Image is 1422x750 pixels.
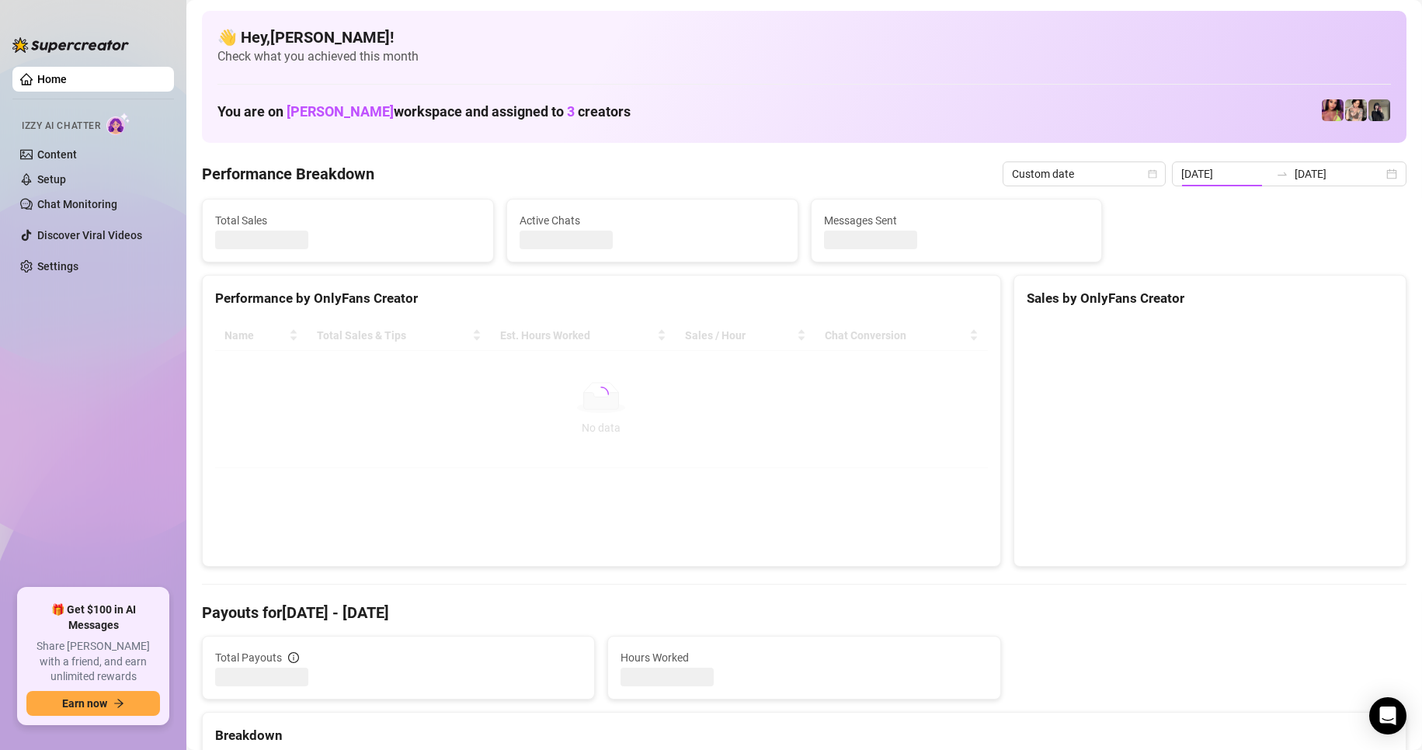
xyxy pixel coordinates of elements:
[1148,169,1157,179] span: calendar
[1295,165,1383,182] input: End date
[26,639,160,685] span: Share [PERSON_NAME] with a friend, and earn unlimited rewards
[22,119,100,134] span: Izzy AI Chatter
[215,725,1393,746] div: Breakdown
[567,103,575,120] span: 3
[37,260,78,273] a: Settings
[113,698,124,709] span: arrow-right
[1276,168,1288,180] span: to
[1369,697,1406,734] div: Open Intercom Messenger
[1027,288,1393,309] div: Sales by OnlyFans Creator
[1181,165,1270,182] input: Start date
[215,212,481,229] span: Total Sales
[37,73,67,85] a: Home
[217,103,631,120] h1: You are on workspace and assigned to creators
[37,148,77,161] a: Content
[1276,168,1288,180] span: swap-right
[217,26,1391,48] h4: 👋 Hey, [PERSON_NAME] !
[520,212,785,229] span: Active Chats
[287,103,394,120] span: [PERSON_NAME]
[37,229,142,241] a: Discover Viral Videos
[37,173,66,186] a: Setup
[824,212,1090,229] span: Messages Sent
[621,649,987,666] span: Hours Worked
[215,288,988,309] div: Performance by OnlyFans Creator
[37,198,117,210] a: Chat Monitoring
[1322,99,1344,121] img: GODDESS
[62,697,107,710] span: Earn now
[26,691,160,716] button: Earn nowarrow-right
[202,163,374,185] h4: Performance Breakdown
[217,48,1391,65] span: Check what you achieved this month
[1012,162,1156,186] span: Custom date
[288,652,299,663] span: info-circle
[593,386,610,403] span: loading
[12,37,129,53] img: logo-BBDzfeDw.svg
[1368,99,1390,121] img: Anna
[202,602,1406,623] h4: Payouts for [DATE] - [DATE]
[26,602,160,633] span: 🎁 Get $100 in AI Messages
[1345,99,1367,121] img: Jenna
[215,649,282,666] span: Total Payouts
[106,113,130,135] img: AI Chatter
